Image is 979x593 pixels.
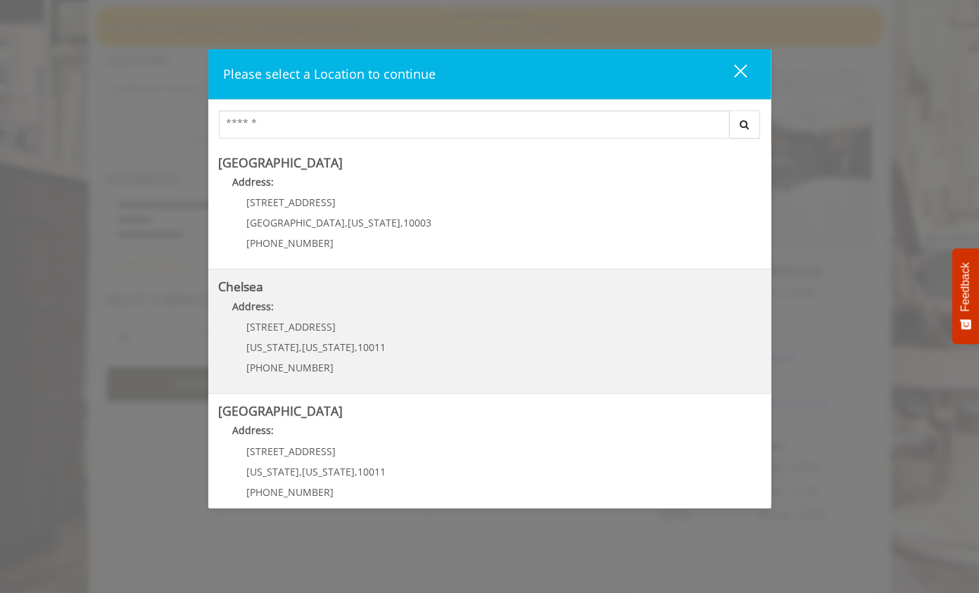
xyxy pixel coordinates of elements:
[233,423,274,437] b: Address:
[247,236,334,250] span: [PHONE_NUMBER]
[401,216,404,229] span: ,
[219,110,730,139] input: Search Center
[358,340,386,354] span: 10011
[247,465,300,478] span: [US_STATE]
[247,340,300,354] span: [US_STATE]
[737,120,753,129] i: Search button
[346,216,348,229] span: ,
[219,278,264,295] b: Chelsea
[219,402,343,419] b: [GEOGRAPHIC_DATA]
[718,63,746,84] div: close dialog
[247,216,346,229] span: [GEOGRAPHIC_DATA]
[300,465,303,478] span: ,
[233,300,274,313] b: Address:
[247,485,334,499] span: [PHONE_NUMBER]
[358,465,386,478] span: 10011
[247,361,334,374] span: [PHONE_NUMBER]
[219,110,761,146] div: Center Select
[224,65,436,82] span: Please select a Location to continue
[708,60,756,89] button: close dialog
[233,175,274,189] b: Address:
[300,340,303,354] span: ,
[952,248,979,344] button: Feedback - Show survey
[247,196,336,209] span: [STREET_ADDRESS]
[348,216,401,229] span: [US_STATE]
[355,465,358,478] span: ,
[219,154,343,171] b: [GEOGRAPHIC_DATA]
[959,262,972,312] span: Feedback
[404,216,432,229] span: 10003
[355,340,358,354] span: ,
[303,465,355,478] span: [US_STATE]
[247,320,336,333] span: [STREET_ADDRESS]
[247,445,336,458] span: [STREET_ADDRESS]
[303,340,355,354] span: [US_STATE]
